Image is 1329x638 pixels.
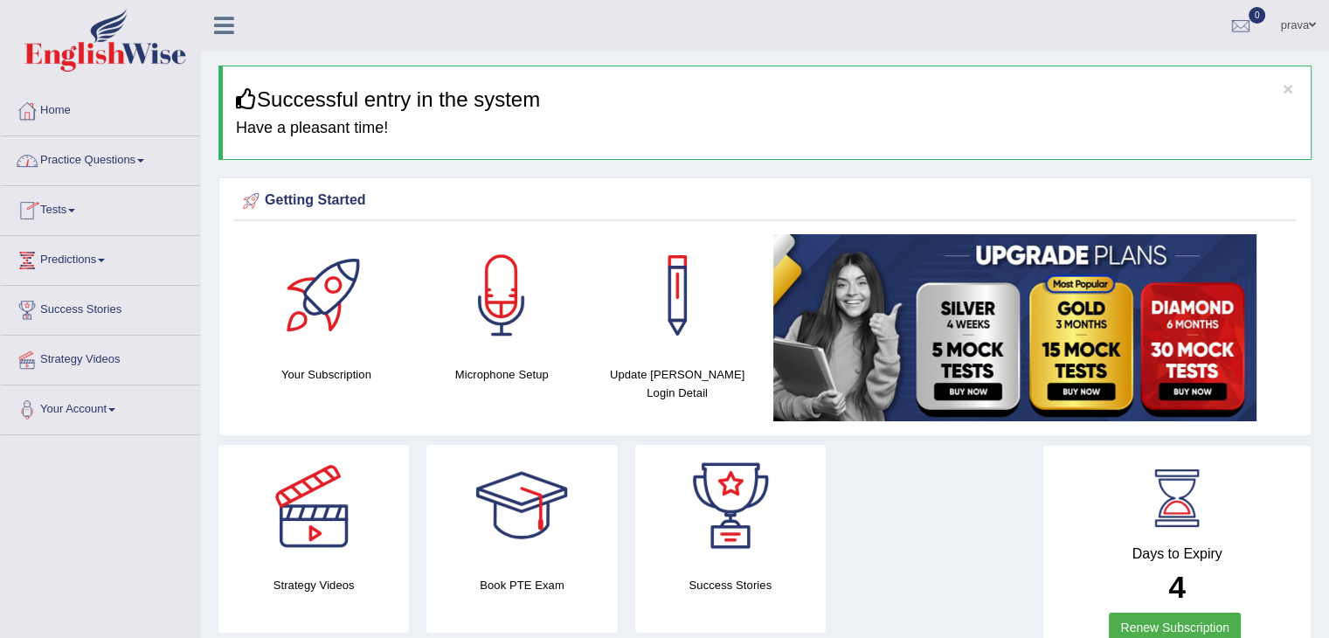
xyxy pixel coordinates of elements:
[1168,570,1185,604] b: 4
[635,576,826,594] h4: Success Stories
[1249,7,1266,24] span: 0
[1283,80,1293,98] button: ×
[1063,546,1291,562] h4: Days to Expiry
[773,234,1256,421] img: small5.jpg
[1,186,200,230] a: Tests
[1,385,200,429] a: Your Account
[239,188,1291,214] div: Getting Started
[1,286,200,329] a: Success Stories
[236,120,1298,137] h4: Have a pleasant time!
[1,336,200,379] a: Strategy Videos
[1,87,200,130] a: Home
[218,576,409,594] h4: Strategy Videos
[1,236,200,280] a: Predictions
[247,365,405,384] h4: Your Subscription
[599,365,757,402] h4: Update [PERSON_NAME] Login Detail
[1,136,200,180] a: Practice Questions
[236,88,1298,111] h3: Successful entry in the system
[426,576,617,594] h4: Book PTE Exam
[423,365,581,384] h4: Microphone Setup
